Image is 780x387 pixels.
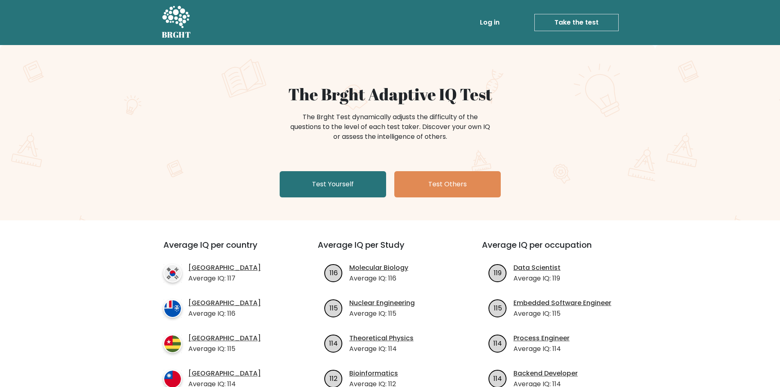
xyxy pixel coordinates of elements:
div: The Brght Test dynamically adjusts the difficulty of the questions to the level of each test take... [288,112,493,142]
img: country [163,335,182,353]
a: [GEOGRAPHIC_DATA] [188,298,261,308]
p: Average IQ: 116 [349,274,408,283]
a: Test Yourself [280,171,386,197]
a: Log in [477,14,503,31]
p: Average IQ: 115 [188,344,261,354]
a: [GEOGRAPHIC_DATA] [188,263,261,273]
a: [GEOGRAPHIC_DATA] [188,333,261,343]
text: 115 [330,303,338,312]
h1: The Brght Adaptive IQ Test [190,84,590,104]
p: Average IQ: 114 [513,344,570,354]
a: Embedded Software Engineer [513,298,611,308]
text: 114 [329,338,338,348]
h3: Average IQ per occupation [482,240,626,260]
p: Average IQ: 117 [188,274,261,283]
p: Average IQ: 116 [188,309,261,319]
a: Take the test [534,14,619,31]
text: 115 [494,303,502,312]
a: Nuclear Engineering [349,298,415,308]
img: country [163,299,182,318]
a: Process Engineer [513,333,570,343]
text: 112 [330,373,337,383]
h3: Average IQ per country [163,240,288,260]
a: BRGHT [162,3,191,42]
a: Data Scientist [513,263,561,273]
a: Backend Developer [513,369,578,378]
a: Theoretical Physics [349,333,414,343]
text: 119 [494,268,502,277]
img: country [163,264,182,283]
a: Molecular Biology [349,263,408,273]
a: Test Others [394,171,501,197]
p: Average IQ: 115 [513,309,611,319]
text: 116 [330,268,338,277]
p: Average IQ: 115 [349,309,415,319]
p: Average IQ: 114 [349,344,414,354]
a: Bioinformatics [349,369,398,378]
text: 114 [493,338,502,348]
p: Average IQ: 119 [513,274,561,283]
a: [GEOGRAPHIC_DATA] [188,369,261,378]
h3: Average IQ per Study [318,240,462,260]
h5: BRGHT [162,30,191,40]
text: 114 [493,373,502,383]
